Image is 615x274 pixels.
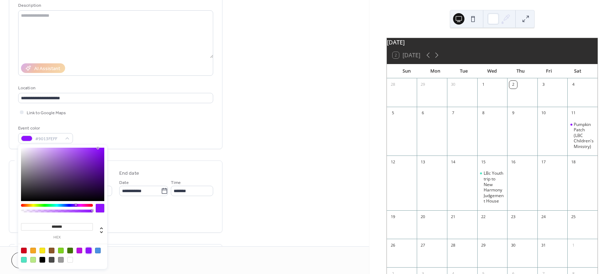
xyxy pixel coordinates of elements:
div: End date [119,170,139,177]
div: #B8E986 [30,257,36,263]
div: 25 [569,213,577,221]
div: #4A90E2 [95,248,101,253]
div: #F5A623 [30,248,36,253]
span: Date [119,179,129,186]
div: Description [18,2,212,9]
div: 29 [419,81,427,89]
div: 12 [389,158,397,166]
div: 10 [540,109,547,117]
div: 18 [569,158,577,166]
div: Pumpkin Patch (LBC Children's Ministry) [574,122,595,149]
div: 14 [449,158,457,166]
div: 8 [479,109,487,117]
div: Mon [421,64,450,78]
div: 21 [449,213,457,221]
div: 22 [479,213,487,221]
div: #4A4A4A [49,257,54,263]
div: 16 [509,158,517,166]
div: 27 [419,241,427,249]
div: Fri [535,64,563,78]
div: Event color [18,125,72,132]
div: 28 [449,241,457,249]
div: 2 [509,81,517,89]
div: Sun [393,64,421,78]
div: 20 [419,213,427,221]
div: LBc Youth trip to New Harmony Judgement House [477,170,508,204]
div: 23 [509,213,517,221]
div: #F8E71C [40,248,45,253]
div: 24 [540,213,547,221]
label: hex [21,236,93,239]
div: 9 [509,109,517,117]
div: 3 [540,81,547,89]
div: 1 [479,81,487,89]
div: 7 [449,109,457,117]
div: #417505 [67,248,73,253]
div: Thu [506,64,535,78]
div: [DATE] [387,38,598,47]
div: #000000 [40,257,45,263]
div: #FFFFFF [67,257,73,263]
div: 30 [449,81,457,89]
div: 31 [540,241,547,249]
div: Sat [563,64,592,78]
div: 1 [569,241,577,249]
div: #8B572A [49,248,54,253]
div: #D0021B [21,248,27,253]
div: 4 [569,81,577,89]
div: 28 [389,81,397,89]
div: #9B9B9B [58,257,64,263]
div: 30 [509,241,517,249]
div: 17 [540,158,547,166]
div: 13 [419,158,427,166]
div: Location [18,84,212,92]
div: #BD10E0 [77,248,82,253]
div: 6 [419,109,427,117]
span: Link to Google Maps [27,109,66,117]
div: Pumpkin Patch (LBC Children's Ministry) [567,122,598,149]
div: Wed [478,64,506,78]
div: #7ED321 [58,248,64,253]
div: #9013FE [86,248,91,253]
div: 19 [389,213,397,221]
div: 11 [569,109,577,117]
div: 5 [389,109,397,117]
div: LBc Youth trip to New Harmony Judgement House [484,170,505,204]
div: 29 [479,241,487,249]
div: Tue [450,64,478,78]
div: 26 [389,241,397,249]
div: #50E3C2 [21,257,27,263]
span: Time [171,179,181,186]
span: #9013FEFF [35,135,62,143]
button: Cancel [11,252,55,268]
div: 15 [479,158,487,166]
